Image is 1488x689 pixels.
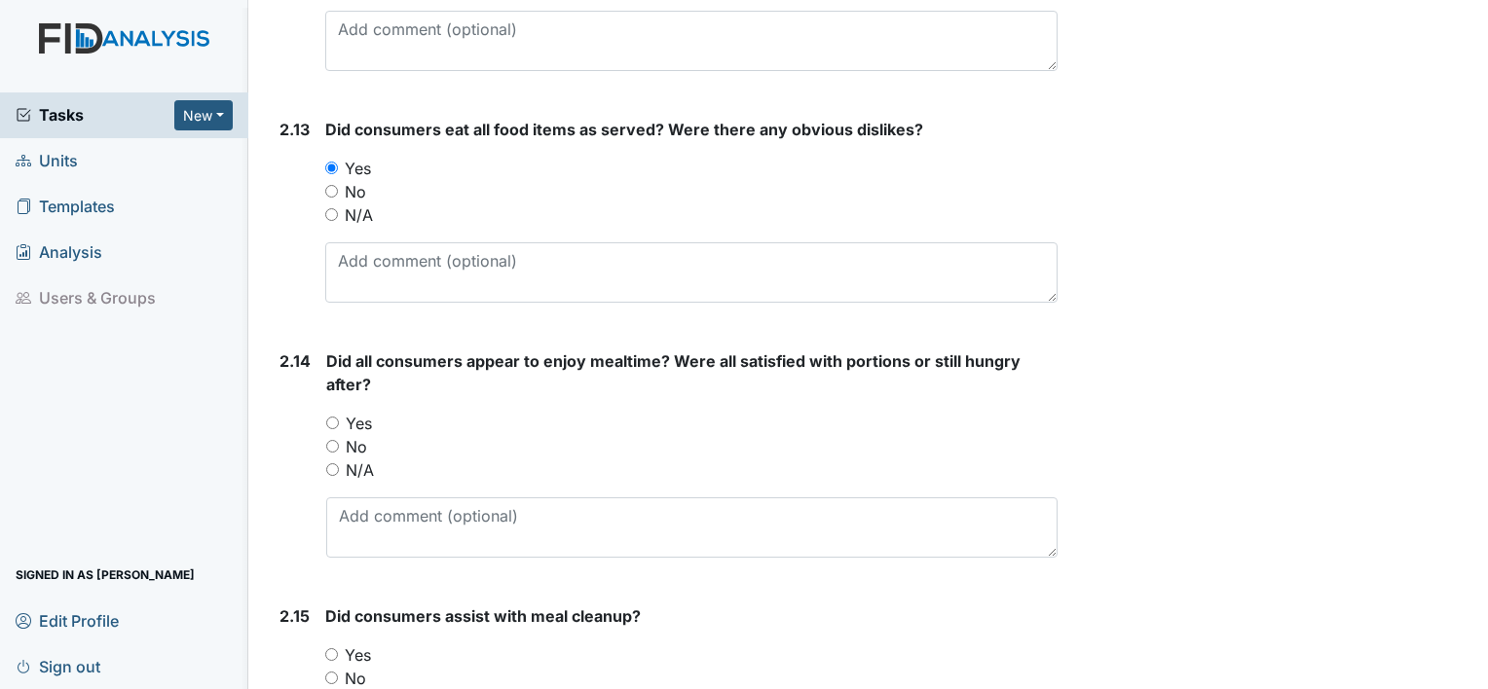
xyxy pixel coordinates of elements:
label: No [345,180,366,203]
input: Yes [325,648,338,661]
span: Did consumers assist with meal cleanup? [325,606,641,626]
label: N/A [345,203,373,227]
label: 2.15 [279,604,310,628]
span: Units [16,146,78,176]
input: No [325,185,338,198]
span: Templates [16,192,115,222]
span: Sign out [16,651,100,681]
input: No [326,440,339,453]
input: N/A [325,208,338,221]
input: N/A [326,463,339,476]
input: Yes [326,417,339,429]
label: 2.13 [279,118,310,141]
button: New [174,100,233,130]
span: Did consumers eat all food items as served? Were there any obvious dislikes? [325,120,923,139]
span: Signed in as [PERSON_NAME] [16,560,195,590]
label: Yes [345,643,371,667]
input: Yes [325,162,338,174]
span: Analysis [16,237,102,268]
label: 2.14 [279,349,311,373]
label: Yes [345,157,371,180]
label: Yes [346,412,372,435]
label: No [346,435,367,458]
span: Edit Profile [16,605,119,635]
span: Did all consumers appear to enjoy mealtime? Were all satisfied with portions or still hungry after? [326,351,1021,394]
label: N/A [346,458,374,482]
input: No [325,671,338,684]
a: Tasks [16,103,174,127]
